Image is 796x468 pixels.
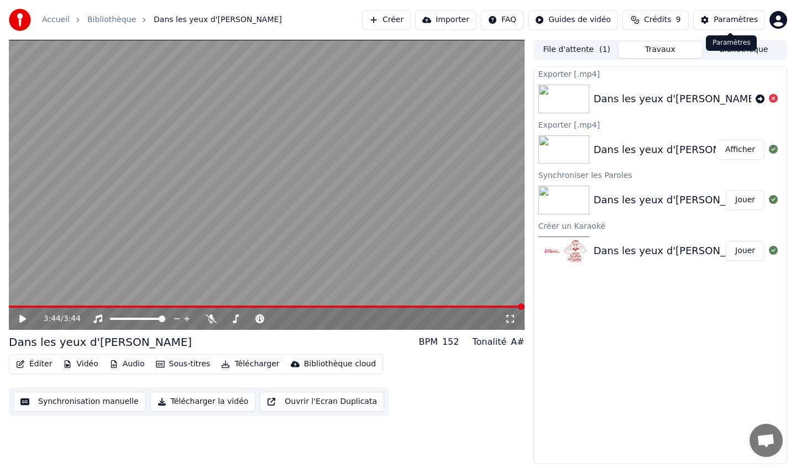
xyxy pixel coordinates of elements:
span: ( 1 ) [599,44,610,55]
button: Importer [415,10,476,30]
div: Dans les yeux d'[PERSON_NAME] [9,334,192,350]
button: Audio [105,356,149,372]
div: Bibliothèque cloud [304,359,376,370]
button: Ouvrir l'Ecran Duplicata [260,392,384,412]
div: Créer un Karaoké [534,219,787,232]
button: Travaux [619,42,702,58]
div: Exporter [.mp4] [534,118,787,131]
div: Tonalité [472,335,506,349]
img: youka [9,9,31,31]
button: Sous-titres [151,356,215,372]
button: Télécharger la vidéo [150,392,256,412]
span: Dans les yeux d'[PERSON_NAME] [154,14,282,25]
div: Dans les yeux d'[PERSON_NAME] [594,91,758,107]
button: Paramètres [693,10,765,30]
button: File d'attente [535,42,619,58]
nav: breadcrumb [42,14,282,25]
div: Dans les yeux d'[PERSON_NAME] [594,142,758,157]
div: Synchroniser les Paroles [534,168,787,181]
div: Paramètres [706,35,757,51]
div: Exporter [.mp4] [534,67,787,80]
span: 9 [675,14,680,25]
div: A# [511,335,524,349]
button: Afficher [716,140,764,160]
button: Créer [362,10,411,30]
div: Dans les yeux d'[PERSON_NAME] [594,243,758,259]
button: Jouer [726,241,764,261]
span: 3:44 [64,313,81,324]
button: Vidéo [59,356,102,372]
button: Jouer [726,190,764,210]
button: Synchronisation manuelle [13,392,146,412]
div: Ouvrir le chat [750,424,783,457]
a: Bibliothèque [87,14,136,25]
button: Bibliothèque [702,42,785,58]
div: / [44,313,70,324]
div: 152 [442,335,459,349]
a: Accueil [42,14,70,25]
div: Dans les yeux d'[PERSON_NAME] [594,192,758,208]
span: 3:44 [44,313,61,324]
button: Crédits9 [622,10,689,30]
div: BPM [419,335,438,349]
button: FAQ [481,10,523,30]
button: Éditer [12,356,56,372]
div: Paramètres [714,14,758,25]
button: Guides de vidéo [528,10,618,30]
span: Crédits [644,14,671,25]
button: Télécharger [217,356,284,372]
